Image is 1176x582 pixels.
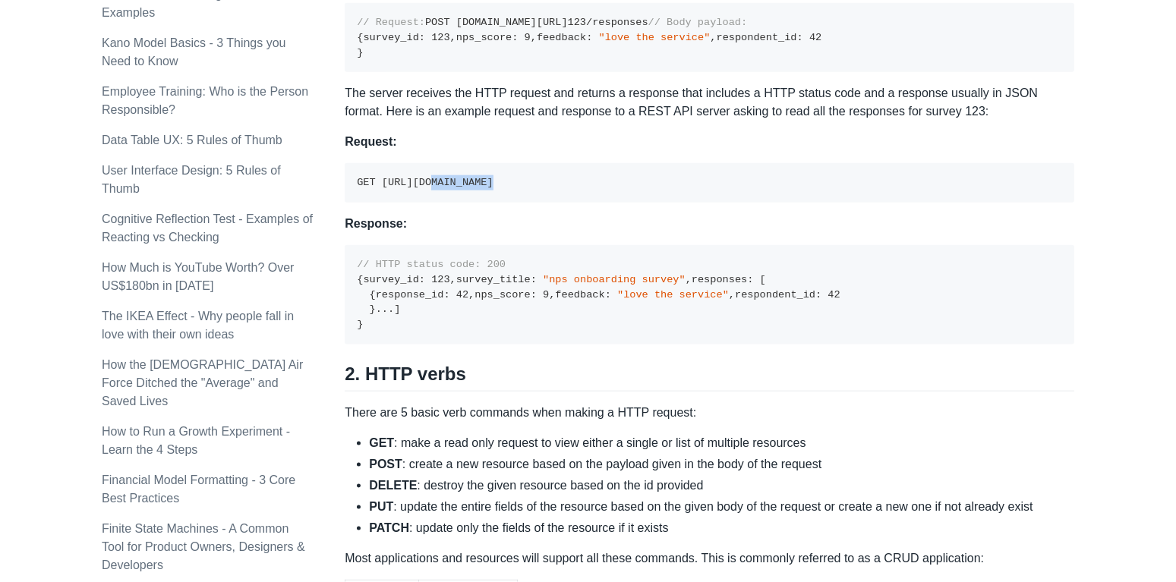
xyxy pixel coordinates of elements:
[357,47,363,58] span: }
[369,519,1074,537] li: : update only the fields of the resource if it exists
[431,274,449,285] span: 123
[543,289,549,300] span: 9
[102,425,290,456] a: How to Run a Growth Experiment - Learn the 4 Steps
[568,17,586,28] span: 123
[549,289,555,300] span: ,
[370,304,376,315] span: }
[828,289,840,300] span: 42
[102,212,313,244] a: Cognitive Reflection Test - Examples of Reacting vs Checking
[102,85,308,116] a: Employee Training: Who is the Person Responsible?
[419,274,425,285] span: :
[468,289,474,300] span: ,
[102,522,305,571] a: Finite State Machines - A Common Tool for Product Owners, Designers & Developers
[531,274,537,285] span: :
[357,274,363,285] span: {
[525,32,531,43] span: 9
[369,477,1074,495] li: : destroy the given resource based on the id provided
[419,32,425,43] span: :
[543,274,686,285] span: "nps onboarding survey"
[357,259,840,330] code: survey_id survey_title responses response_id nps_score feedback respondent_id ...
[729,289,735,300] span: ,
[815,289,821,300] span: :
[648,17,748,28] span: // Body payload:
[797,32,803,43] span: :
[512,32,518,43] span: :
[531,289,537,300] span: :
[345,549,1074,568] p: Most applications and resources will support all these commands. This is commonly referred to as ...
[345,135,396,148] strong: Request:
[370,289,376,300] span: {
[431,32,449,43] span: 123
[617,289,729,300] span: "love the service"
[369,455,1074,473] li: : create a new resource based on the payload given in the body of the request
[369,479,417,492] strong: DELETE
[357,177,493,188] code: GET [URL][DOMAIN_NAME]
[760,274,766,285] span: [
[599,32,711,43] span: "love the service"
[102,310,294,341] a: The IKEA Effect - Why people fall in love with their own ideas
[605,289,611,300] span: :
[102,164,281,195] a: User Interface Design: 5 Rules of Thumb
[747,274,753,285] span: :
[531,32,537,43] span: ,
[450,274,456,285] span: ,
[369,500,393,513] strong: PUT
[686,274,692,285] span: ,
[345,217,407,230] strong: Response:
[369,434,1074,452] li: : make a read only request to view either a single or list of multiple resources
[456,289,468,300] span: 42
[102,358,303,407] a: How the [DEMOGRAPHIC_DATA] Air Force Ditched the "Average" and Saved Lives
[102,261,294,292] a: How Much is YouTube Worth? Over US$180bn in [DATE]
[357,17,425,28] span: // Request:
[809,32,821,43] span: 42
[357,17,821,58] code: POST [DOMAIN_NAME][URL] /responses survey_id nps_score feedback respondent_id
[394,304,400,315] span: ]
[357,259,506,270] span: // HTTP status code: 200
[345,404,1074,422] p: There are 5 basic verb commands when making a HTTP request:
[357,32,363,43] span: {
[444,289,450,300] span: :
[369,521,409,534] strong: PATCH
[102,36,286,68] a: Kano Model Basics - 3 Things you Need to Know
[586,32,592,43] span: :
[369,498,1074,516] li: : update the entire fields of the resource based on the given body of the request or create a new...
[345,363,1074,392] h2: 2. HTTP verbs
[450,32,456,43] span: ,
[357,319,363,330] span: }
[102,473,295,505] a: Financial Model Formatting - 3 Core Best Practices
[710,32,716,43] span: ,
[102,134,282,146] a: Data Table UX: 5 Rules of Thumb
[369,436,394,449] strong: GET
[369,458,402,470] strong: POST
[345,84,1074,121] p: The server receives the HTTP request and returns a response that includes a HTTP status code and ...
